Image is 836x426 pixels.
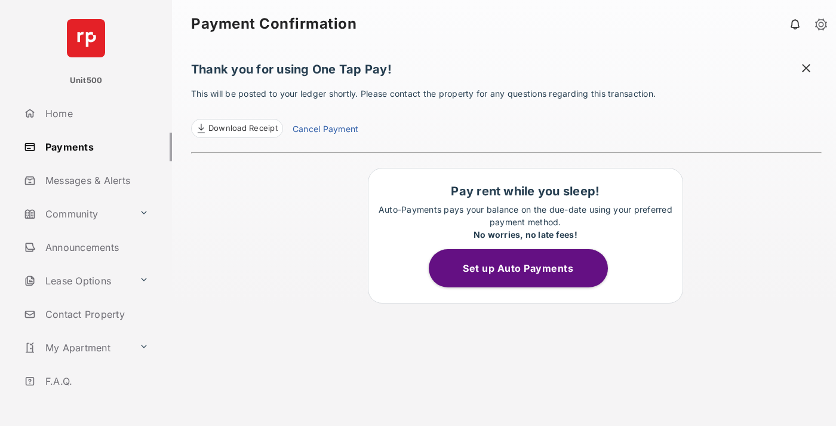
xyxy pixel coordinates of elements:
p: Unit500 [70,75,103,87]
p: This will be posted to your ledger shortly. Please contact the property for any questions regardi... [191,87,822,138]
p: Auto-Payments pays your balance on the due-date using your preferred payment method. [374,203,677,241]
a: Lease Options [19,266,134,295]
a: Messages & Alerts [19,166,172,195]
strong: Payment Confirmation [191,17,356,31]
a: Contact Property [19,300,172,329]
a: Set up Auto Payments [429,262,622,274]
h1: Pay rent while you sleep! [374,184,677,198]
span: Download Receipt [208,122,278,134]
a: Download Receipt [191,119,283,138]
a: Community [19,200,134,228]
a: Payments [19,133,172,161]
button: Set up Auto Payments [429,249,608,287]
a: My Apartment [19,333,134,362]
a: Cancel Payment [293,122,358,138]
img: svg+xml;base64,PHN2ZyB4bWxucz0iaHR0cDovL3d3dy53My5vcmcvMjAwMC9zdmciIHdpZHRoPSI2NCIgaGVpZ2h0PSI2NC... [67,19,105,57]
h1: Thank you for using One Tap Pay! [191,62,822,82]
a: Announcements [19,233,172,262]
div: No worries, no late fees! [374,228,677,241]
a: Home [19,99,172,128]
a: F.A.Q. [19,367,172,396]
